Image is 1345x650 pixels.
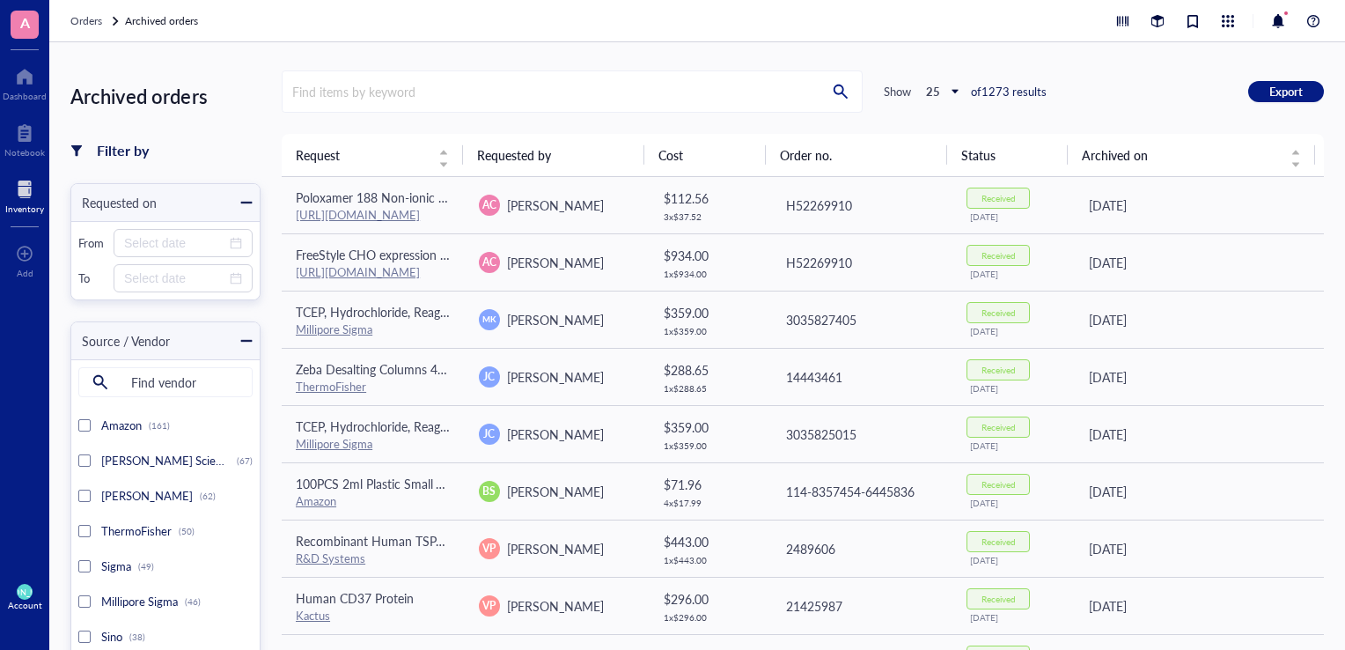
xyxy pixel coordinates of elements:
div: 3035827405 [786,310,939,329]
div: Received [981,594,1016,604]
div: [DATE] [970,269,1061,279]
div: 4 x $ 17.99 [664,498,756,508]
div: $ 359.00 [664,417,756,437]
div: (62) [200,491,216,501]
div: [DATE] [1089,253,1310,272]
span: AC [482,255,496,270]
a: Kactus [296,607,330,624]
span: TCEP, Hydrochloride, Reagent Grade [296,303,494,321]
td: 3035825015 [770,405,953,462]
th: Requested by [463,134,644,176]
div: 1 x $ 934.00 [664,269,756,279]
a: Orders [70,12,121,30]
div: Show [884,84,911,100]
div: (161) [149,420,170,431]
td: 3035827405 [770,291,953,348]
a: Amazon [296,492,336,509]
td: H52269910 [770,177,953,234]
div: [DATE] [1089,367,1310,387]
span: VP [482,598,496,614]
button: Export [1248,81,1324,102]
div: Received [981,365,1016,375]
span: [PERSON_NAME] [507,425,604,443]
th: Status [947,134,1068,176]
span: VP [482,541,496,557]
div: [DATE] [970,326,1061,336]
span: [PERSON_NAME] [101,487,193,504]
div: Received [981,479,1016,490]
div: To [78,270,107,286]
a: Dashboard [3,63,47,101]
input: Select date [124,233,226,253]
div: 2489606 [786,539,939,558]
div: [DATE] [970,498,1061,508]
div: Account [8,600,42,610]
div: 1 x $ 288.65 [664,383,756,394]
div: Received [981,536,1016,547]
span: Sino [101,628,122,645]
span: TCEP, Hydrochloride, Reagent Grade [296,417,494,435]
span: [PERSON_NAME] [507,196,604,214]
div: 14443461 [786,367,939,387]
span: Export [1269,84,1303,100]
div: [DATE] [970,440,1061,451]
span: Archived on [1082,145,1280,165]
span: AC [482,197,496,213]
div: 114-8357454-6445836 [786,482,939,501]
div: $ 71.96 [664,475,756,494]
a: Notebook [4,119,45,158]
div: (38) [129,632,145,642]
div: $ 288.65 [664,360,756,380]
input: Select date [124,269,226,288]
div: [DATE] [1089,310,1310,329]
span: [PERSON_NAME] [507,368,604,386]
span: Millipore Sigma [101,593,178,609]
div: [DATE] [970,383,1061,394]
div: (50) [179,526,195,536]
a: [URL][DOMAIN_NAME] [296,206,420,223]
span: [PERSON_NAME] Scientific [101,452,241,469]
div: Archived orders [70,79,261,113]
a: Millipore Sigma [296,435,372,452]
div: $ 359.00 [664,303,756,322]
div: (46) [185,596,201,607]
div: Source / Vendor [71,331,170,351]
div: $ 296.00 [664,589,756,609]
div: [DATE] [970,211,1061,222]
div: Filter by [97,139,149,162]
span: JC [483,369,495,385]
div: Received [981,422,1016,432]
div: 21425987 [786,596,939,616]
div: (67) [237,455,253,466]
span: Recombinant Human TSPAN14-LEL Fc Chimera Protein [296,532,598,550]
span: [PERSON_NAME] [507,540,604,558]
td: 114-8357454-6445836 [770,462,953,520]
span: [PERSON_NAME] [507,254,604,271]
div: H52269910 [786,253,939,272]
div: Inventory [5,203,44,214]
div: [DATE] [1089,482,1310,501]
span: 100PCS 2ml Plastic Small Vials with Screw Caps Sample Tubes Cryotubes,PP Material, Free from DNas... [296,475,993,492]
span: [PERSON_NAME] [507,311,604,329]
div: [DATE] [1089,425,1310,444]
div: 1 x $ 443.00 [664,555,756,565]
span: [PERSON_NAME] [507,597,604,615]
span: JC [483,426,495,442]
div: From [78,235,107,251]
span: Request [296,145,428,165]
div: [DATE] [970,612,1061,623]
div: Add [17,268,33,278]
td: 21425987 [770,577,953,634]
a: Archived orders [125,12,202,30]
span: Zeba Desalting Columns 40K MWCO 10 mL [296,360,536,378]
div: Requested on [71,193,157,212]
span: Amazon [101,417,142,433]
td: H52269910 [770,233,953,291]
span: Sigma [101,558,131,574]
a: ThermoFisher [296,378,366,395]
div: Received [981,307,1016,318]
div: [DATE] [1089,596,1310,616]
div: of 1273 results [971,84,1047,100]
div: (49) [138,561,154,572]
div: $ 934.00 [664,246,756,265]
